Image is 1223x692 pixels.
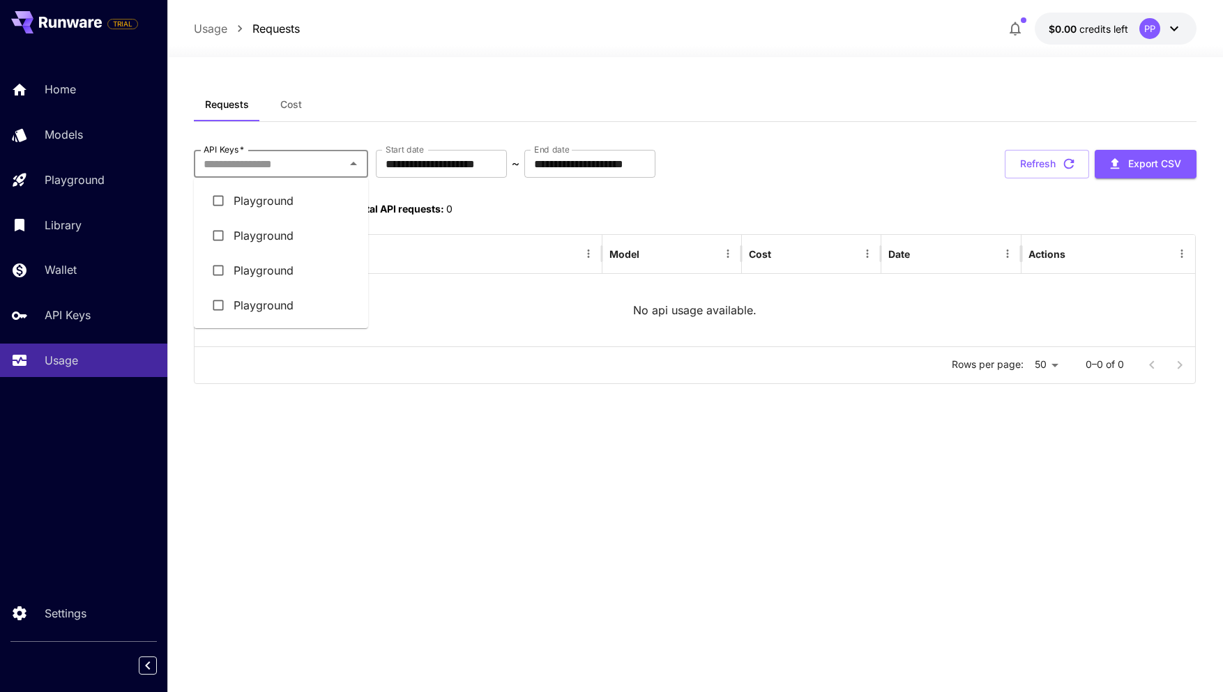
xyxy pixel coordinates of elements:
[205,98,249,111] span: Requests
[45,81,76,98] p: Home
[139,656,157,675] button: Collapse sidebar
[1029,355,1063,375] div: 50
[108,19,137,29] span: TRIAL
[45,217,82,233] p: Library
[1049,23,1079,35] span: $0.00
[194,218,368,253] li: Playground
[952,357,1024,371] p: Rows per page:
[718,244,738,263] button: Menu
[1005,150,1089,178] button: Refresh
[194,253,368,288] li: Playground
[45,307,91,323] p: API Keys
[749,248,771,260] div: Cost
[1049,22,1128,36] div: $0.00
[107,15,138,32] span: Add your payment card to enable full platform functionality.
[641,244,660,263] button: Sort
[344,154,363,174] button: Close
[194,20,227,37] a: Usage
[194,288,368,323] li: Playground
[45,261,77,278] p: Wallet
[45,605,86,622] p: Settings
[149,653,167,678] div: Collapse sidebar
[773,244,792,263] button: Sort
[45,126,83,143] p: Models
[1095,150,1197,178] button: Export CSV
[633,302,757,318] p: No api usage available.
[1139,18,1160,39] div: PP
[888,248,910,260] div: Date
[45,352,78,369] p: Usage
[579,244,598,263] button: Menu
[252,20,300,37] a: Requests
[858,244,877,263] button: Menu
[911,244,931,263] button: Sort
[45,171,105,188] p: Playground
[1035,13,1197,45] button: $0.00PP
[1086,357,1124,371] p: 0–0 of 0
[204,144,244,155] label: API Keys
[1172,244,1192,263] button: Menu
[1028,248,1065,260] div: Actions
[280,98,302,111] span: Cost
[512,155,519,172] p: ~
[194,20,300,37] nav: breadcrumb
[386,144,424,155] label: Start date
[194,183,368,218] li: Playground
[446,203,453,215] span: 0
[998,244,1017,263] button: Menu
[354,203,444,215] span: Total API requests:
[609,248,639,260] div: Model
[1079,23,1128,35] span: credits left
[534,144,569,155] label: End date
